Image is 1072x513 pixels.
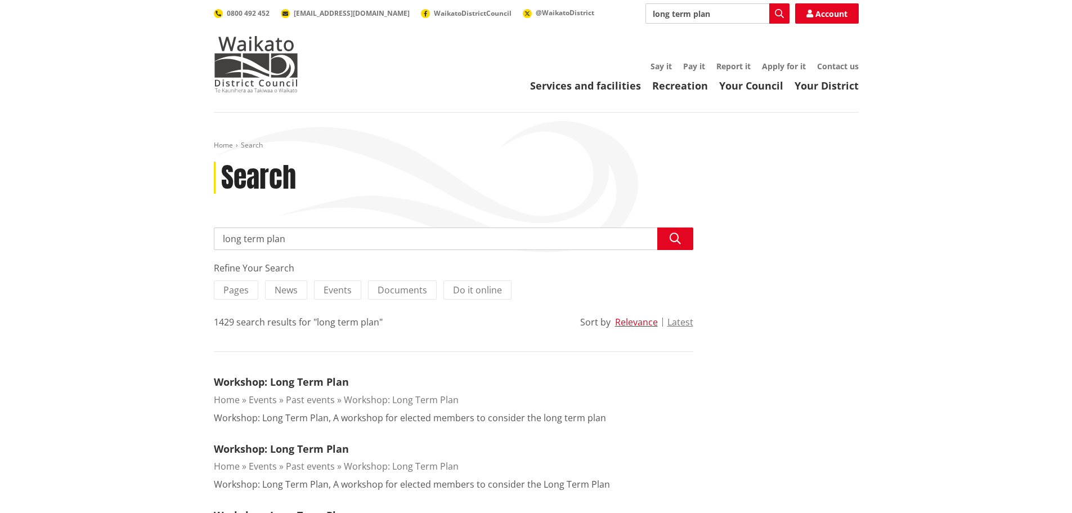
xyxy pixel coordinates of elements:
[214,227,693,250] input: Search input
[580,315,611,329] div: Sort by
[652,79,708,92] a: Recreation
[667,317,693,327] button: Latest
[214,141,859,150] nav: breadcrumb
[344,394,459,406] a: Workshop: Long Term Plan
[221,162,296,194] h1: Search
[214,442,349,456] a: Workshop: Long Term Plan
[223,284,249,296] span: Pages
[294,8,410,18] span: [EMAIL_ADDRESS][DOMAIN_NAME]
[651,61,672,72] a: Say it
[214,394,240,406] a: Home
[762,61,806,72] a: Apply for it
[286,394,335,406] a: Past events
[421,8,512,18] a: WaikatoDistrictCouncil
[615,317,658,327] button: Relevance
[719,79,783,92] a: Your Council
[530,79,641,92] a: Services and facilities
[344,460,459,472] a: Workshop: Long Term Plan
[249,460,277,472] a: Events
[795,79,859,92] a: Your District
[214,411,606,425] p: Workshop: Long Term Plan, A workshop for elected members to consider the long term plan
[214,375,349,389] a: Workshop: Long Term Plan
[214,8,270,18] a: 0800 492 452
[281,8,410,18] a: [EMAIL_ADDRESS][DOMAIN_NAME]
[275,284,298,296] span: News
[214,261,693,275] div: Refine Your Search
[378,284,427,296] span: Documents
[523,8,594,17] a: @WaikatoDistrict
[536,8,594,17] span: @WaikatoDistrict
[214,36,298,92] img: Waikato District Council - Te Kaunihera aa Takiwaa o Waikato
[817,61,859,72] a: Contact us
[249,394,277,406] a: Events
[683,61,705,72] a: Pay it
[324,284,352,296] span: Events
[453,284,502,296] span: Do it online
[214,460,240,472] a: Home
[716,61,751,72] a: Report it
[434,8,512,18] span: WaikatoDistrictCouncil
[795,3,859,24] a: Account
[645,3,790,24] input: Search input
[214,315,383,329] div: 1429 search results for "long term plan"
[214,478,610,491] p: Workshop: Long Term Plan, A workshop for elected members to consider the Long Term Plan
[241,140,263,150] span: Search
[286,460,335,472] a: Past events
[227,8,270,18] span: 0800 492 452
[214,140,233,150] a: Home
